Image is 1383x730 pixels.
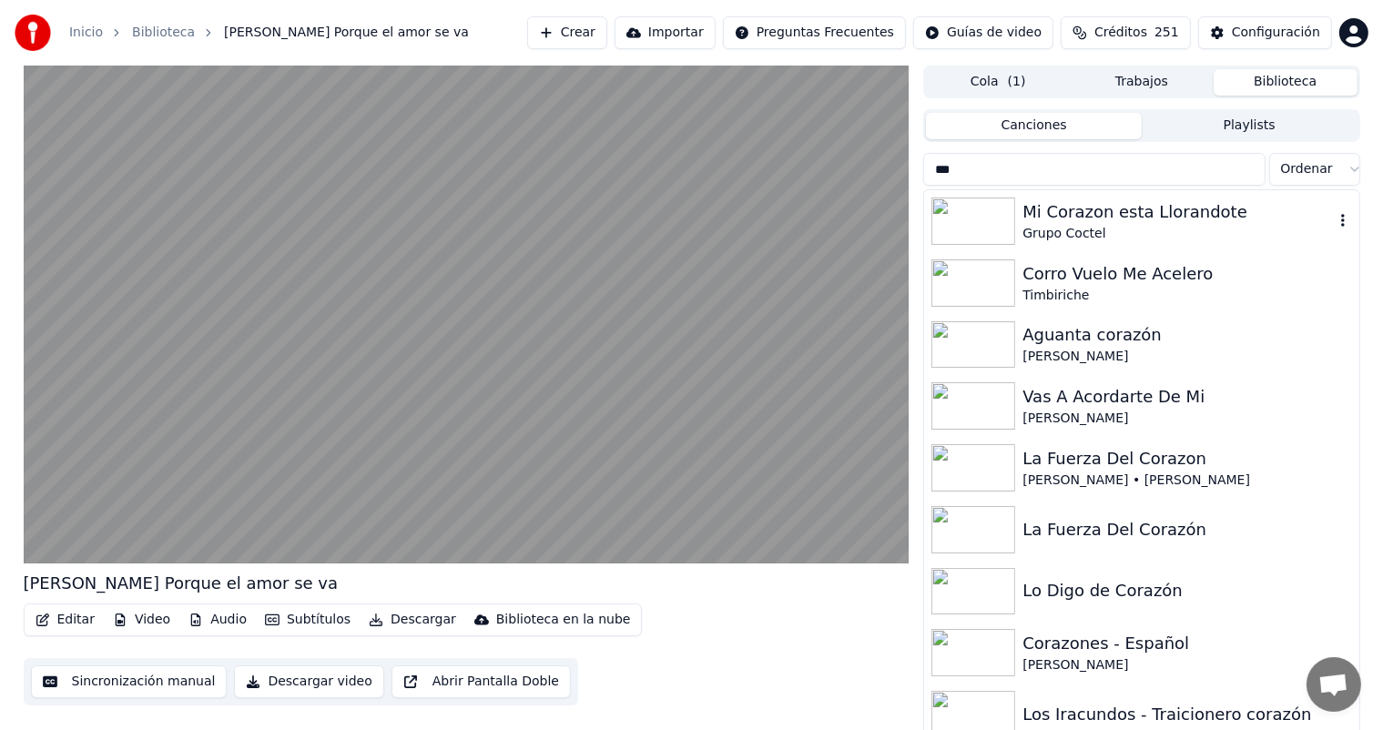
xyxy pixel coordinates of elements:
button: Video [106,607,178,633]
span: ( 1 ) [1008,73,1026,91]
button: Configuración [1198,16,1332,49]
div: Corazones - Español [1022,631,1351,656]
button: Trabajos [1070,69,1214,96]
span: Ordenar [1281,160,1333,178]
button: Descargar video [234,665,383,698]
button: Playlists [1142,113,1358,139]
span: [PERSON_NAME] Porque el amor se va [224,24,469,42]
div: Vas A Acordarte De Mi [1022,384,1351,410]
div: [PERSON_NAME] • [PERSON_NAME] [1022,471,1351,490]
div: La Fuerza Del Corazón [1022,517,1351,542]
span: 251 [1154,24,1179,42]
a: Biblioteca [132,24,195,42]
div: [PERSON_NAME] [1022,656,1351,674]
button: Canciones [926,113,1142,139]
div: [PERSON_NAME] Porque el amor se va [24,571,339,596]
div: Chat abierto [1307,657,1361,712]
div: Lo Digo de Corazón [1022,578,1351,603]
button: Descargar [361,607,463,633]
button: Abrir Pantalla Doble [392,665,571,698]
div: Mi Corazon esta Llorandote [1022,199,1333,225]
div: Aguanta corazón [1022,322,1351,348]
span: Créditos [1094,24,1147,42]
div: Configuración [1232,24,1320,42]
button: Audio [181,607,254,633]
div: La Fuerza Del Corazon [1022,446,1351,471]
button: Guías de video [913,16,1053,49]
div: Timbiriche [1022,287,1351,305]
div: Grupo Coctel [1022,225,1333,243]
div: [PERSON_NAME] [1022,410,1351,428]
a: Inicio [69,24,103,42]
button: Sincronización manual [31,665,228,698]
button: Biblioteca [1214,69,1358,96]
img: youka [15,15,51,51]
div: [PERSON_NAME] [1022,348,1351,366]
button: Cola [926,69,1070,96]
button: Créditos251 [1061,16,1191,49]
button: Crear [527,16,607,49]
button: Subtítulos [258,607,358,633]
div: Los Iracundos - Traicionero corazón [1022,702,1351,727]
div: Biblioteca en la nube [496,611,631,629]
button: Editar [28,607,102,633]
button: Importar [615,16,716,49]
button: Preguntas Frecuentes [723,16,906,49]
div: Corro Vuelo Me Acelero [1022,261,1351,287]
nav: breadcrumb [69,24,469,42]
